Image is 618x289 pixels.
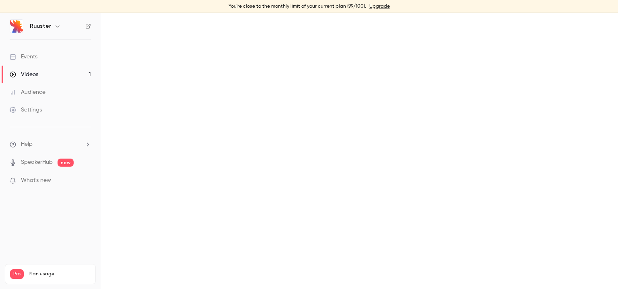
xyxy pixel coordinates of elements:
[10,140,91,149] li: help-dropdown-opener
[369,3,390,10] a: Upgrade
[21,158,53,167] a: SpeakerHub
[81,177,91,184] iframe: Noticeable Trigger
[58,159,74,167] span: new
[29,271,91,277] span: Plan usage
[10,70,38,78] div: Videos
[10,88,45,96] div: Audience
[10,269,24,279] span: Pro
[10,53,37,61] div: Events
[21,176,51,185] span: What's new
[10,106,42,114] div: Settings
[21,140,33,149] span: Help
[30,22,51,30] h6: Ruuster
[10,20,23,33] img: Ruuster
